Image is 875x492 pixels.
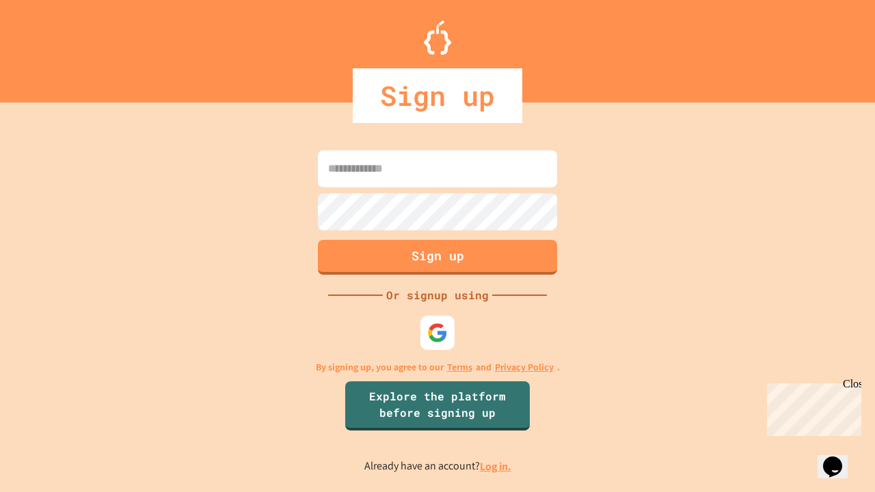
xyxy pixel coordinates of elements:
[818,437,861,478] iframe: chat widget
[383,287,492,303] div: Or signup using
[316,360,560,374] p: By signing up, you agree to our and .
[318,240,557,275] button: Sign up
[427,323,448,343] img: google-icon.svg
[353,68,522,123] div: Sign up
[762,378,861,436] iframe: chat widget
[495,360,554,374] a: Privacy Policy
[424,20,451,55] img: Logo.svg
[5,5,94,87] div: Chat with us now!Close
[480,459,511,474] a: Log in.
[345,381,530,430] a: Explore the platform before signing up
[447,360,472,374] a: Terms
[364,458,511,475] p: Already have an account?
